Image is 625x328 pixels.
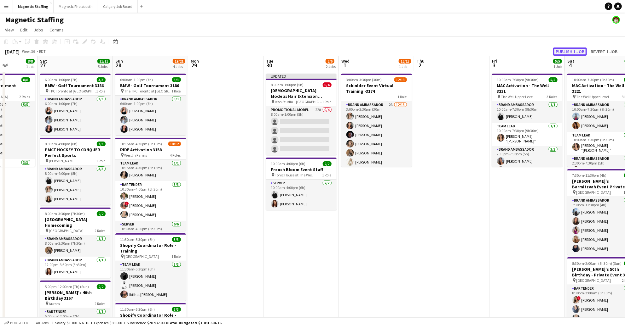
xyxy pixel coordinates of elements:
[114,62,123,69] span: 28
[172,237,181,242] span: 3/3
[549,77,558,82] span: 5/5
[20,27,27,33] span: Edit
[553,64,562,69] div: 1 Job
[45,77,78,82] span: 6:00am-1:00pm (7h)
[492,146,563,186] app-card-role: Brand Ambassador3/32:30pm-7:30pm (5h)[PERSON_NAME]
[115,138,186,231] app-job-card: 10:15am-4:30pm (6h15m)10/12RIDE Activation 3158 Westlin Farms4 RolesTeam Lead1/110:15am-4:30pm (6...
[115,83,186,88] h3: BMW - Golf Tournament 3186
[612,16,620,24] app-user-avatar: Kara & Monika
[45,142,78,146] span: 8:00am-4:00pm (8h)
[576,190,611,195] span: [GEOGRAPHIC_DATA]
[271,82,304,87] span: 8:00am-1:00pm (5h)
[20,94,30,99] span: 2 Roles
[190,62,199,69] span: 29
[501,94,534,99] span: The Well Upper Level
[492,101,563,123] app-card-role: Brand Ambassador1/110:00am-7:30pm (9h30m)[PERSON_NAME]
[120,142,162,146] span: 10:15am-4:30pm (6h15m)
[492,74,563,167] app-job-card: 10:00am-7:30pm (9h30m)5/5MAC Activation - The Well 3221 The Well Upper Level3 RolesBrand Ambassad...
[553,59,562,64] span: 5/5
[492,83,563,94] h3: MAC Activation - The Well 3221
[341,101,412,232] app-card-role: Brand Ambassador2A12/133:00pm-3:30pm (30m)[PERSON_NAME][PERSON_NAME][PERSON_NAME][PERSON_NAME][PE...
[115,181,186,221] app-card-role: Bartender3/310:30am-4:00pm (5h30m)[PERSON_NAME]![PERSON_NAME][PERSON_NAME]
[341,74,412,167] app-job-card: 3:00pm-3:30pm (30m)12/13Schinlder Event Virtual Training -31741 RoleBrand Ambassador2A12/133:00pm...
[97,284,106,289] span: 2/2
[341,83,412,94] h3: Schinlder Event Virtual Training -3174
[115,233,186,301] app-job-card: 11:30am-5:30pm (6h)3/3Shopify Coordinator Role - Training [GEOGRAPHIC_DATA]1 RoleTeam Lead3/311:3...
[172,254,181,259] span: 1 Role
[10,321,28,325] span: Budgeted
[275,99,322,104] span: Icon Studio – [GEOGRAPHIC_DATA]
[173,64,185,69] div: 4 Jobs
[417,58,425,64] span: Thu
[115,147,186,153] h3: RIDE Activation 3158
[125,202,129,205] span: !
[266,106,337,155] app-card-role: Promotional Model22A0/48:00am-1:00pm (5h)
[115,242,186,254] h3: Shopify Coordinator Role - Training
[3,320,29,326] button: Budgeted
[492,123,563,146] app-card-role: Team Lead1/110:00am-7:30pm (9h30m)[PERSON_NAME] “[PERSON_NAME]” [PERSON_NAME]
[120,307,155,312] span: 11:30am-5:30pm (6h)
[124,89,172,93] span: The TPC Toronto at [GEOGRAPHIC_DATA]
[115,74,186,135] app-job-card: 6:00am-1:00pm (7h)3/3BMW - Golf Tournament 3186 The TPC Toronto at [GEOGRAPHIC_DATA]1 RoleBrand A...
[40,96,111,135] app-card-role: Brand Ambassador3/36:00am-1:00pm (7h)[PERSON_NAME][PERSON_NAME][PERSON_NAME]
[266,158,337,210] div: 10:00am-4:00pm (6h)2/2French Bloom Event Staff Tonic House at The Well1 RoleServer2/210:00am-4:00...
[173,59,185,64] span: 19/21
[394,77,407,82] span: 12/13
[492,58,497,64] span: Fri
[97,211,106,216] span: 2/2
[124,254,159,259] span: [GEOGRAPHIC_DATA]
[170,153,181,158] span: 4 Roles
[18,26,30,34] a: Edit
[40,138,111,205] app-job-card: 8:00am-4:00pm (8h)3/3PMCF HOCKEY TO CONQUER - Perfect Sports [PERSON_NAME]1 RoleBrand Ambassador3...
[95,228,106,233] span: 2 Roles
[416,62,425,69] span: 2
[40,208,111,278] div: 8:00am-3:30pm (7h30m)2/2[GEOGRAPHIC_DATA] Homecoming [GEOGRAPHIC_DATA]2 RolesBrand Ambassador1/18...
[266,180,337,210] app-card-role: Server2/210:00am-4:00pm (6h)[PERSON_NAME][PERSON_NAME]
[26,64,34,69] div: 1 Job
[577,296,581,300] span: !
[120,77,153,82] span: 6:00am-1:00pm (7h)
[566,62,574,69] span: 4
[572,77,614,82] span: 10:00am-7:30pm (9h30m)
[547,94,558,99] span: 3 Roles
[266,58,273,64] span: Tue
[120,237,155,242] span: 11:30am-5:30pm (6h)
[21,77,30,82] span: 8/8
[35,320,50,325] span: All jobs
[5,27,14,33] span: View
[40,74,111,135] div: 6:00am-1:00pm (7h)3/3BMW - Golf Tournament 3186 TPC Toronto at [GEOGRAPHIC_DATA]1 RoleBrand Ambas...
[115,58,123,64] span: Sun
[572,261,622,266] span: 8:30pm-2:00am (5h30m) (Sun)
[322,99,332,104] span: 1 Role
[588,47,620,56] button: Revert 1 job
[40,83,111,88] h3: BMW - Golf Tournament 3186
[326,59,334,64] span: 2/6
[40,257,111,278] app-card-role: Brand Ambassador1/112:00pm-3:30pm (3h30m)[PERSON_NAME]
[40,290,111,301] h3: [PERSON_NAME]'s 40th Birthday 3167
[340,62,350,69] span: 1
[115,96,186,135] app-card-role: Brand Ambassador3/36:00am-1:00pm (7h)[PERSON_NAME][PERSON_NAME][PERSON_NAME]
[40,235,111,257] app-card-role: Brand Ambassador1/18:00am-3:30pm (7h30m)[PERSON_NAME]
[54,0,98,13] button: Magnetic Photobooth
[115,261,186,301] app-card-role: Team Lead3/311:30am-5:30pm (6h)[PERSON_NAME][PERSON_NAME]Ibtihal [PERSON_NAME]
[96,89,106,93] span: 1 Role
[98,0,138,13] button: Calgary Job Board
[95,301,106,306] span: 2 Roles
[191,58,199,64] span: Mon
[40,58,47,64] span: Sat
[97,77,106,82] span: 3/3
[567,58,574,64] span: Sat
[40,147,111,158] h3: PMCF HOCKEY TO CONQUER - Perfect Sports
[326,64,336,69] div: 2 Jobs
[39,62,47,69] span: 27
[5,15,64,25] h1: Magnetic Staffing
[124,153,147,158] span: Westlin Farms
[31,26,46,34] a: Jobs
[341,58,350,64] span: Wed
[115,312,186,324] h3: Shopify Coordinator Role - Training
[49,27,64,33] span: Comms
[323,161,332,166] span: 2/2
